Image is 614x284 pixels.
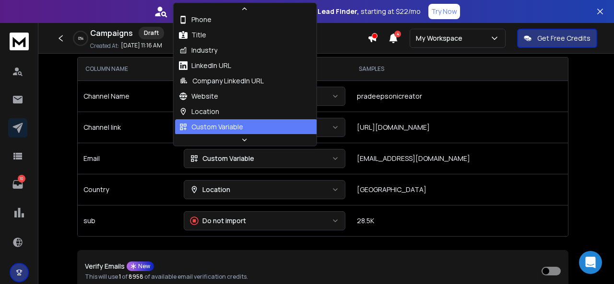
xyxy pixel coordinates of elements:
td: [URL][DOMAIN_NAME] [351,112,567,143]
div: Draft [139,27,164,39]
div: Phone [179,15,212,24]
p: 0 % [78,35,83,41]
strong: AI-powered Lead Finder, [277,7,359,16]
td: Channel link [78,112,178,143]
p: [DATE] 11:16 AM [121,42,162,49]
p: This will use of of available email verification credits. [85,273,248,281]
td: [GEOGRAPHIC_DATA] [351,174,567,205]
div: Do not import [190,216,246,226]
h1: Campaigns [90,27,133,39]
div: Open Intercom Messenger [579,251,602,274]
div: Location [190,185,230,194]
span: 1 [119,273,121,281]
th: COLUMN NAME [78,57,178,80]
span: 4 [394,31,401,37]
td: [EMAIL_ADDRESS][DOMAIN_NAME] [351,143,567,174]
p: Verify Emails [85,263,125,270]
p: Created At: [90,42,119,50]
div: Custom Variable [190,154,254,163]
p: Get Free Credits [537,34,590,43]
td: Email [78,143,178,174]
div: Company LinkedIn URL [179,76,264,86]
div: New [127,261,154,271]
div: Custom Variable [179,122,243,132]
div: LinkedIn URL [179,61,231,70]
div: Industry [179,45,217,55]
td: sub [78,205,178,236]
td: Channel Name [78,80,178,112]
td: 28.5K [351,205,567,236]
div: Title [179,30,206,40]
th: SAMPLES [351,57,567,80]
span: 8958 [129,273,143,281]
div: Website [179,91,218,101]
img: logo [10,33,29,50]
p: My Workspace [416,34,466,43]
p: 10 [18,175,25,182]
td: pradeepsonicreator [351,80,567,112]
p: Try Now [431,7,457,16]
div: Location [179,107,219,116]
td: Country [78,174,178,205]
